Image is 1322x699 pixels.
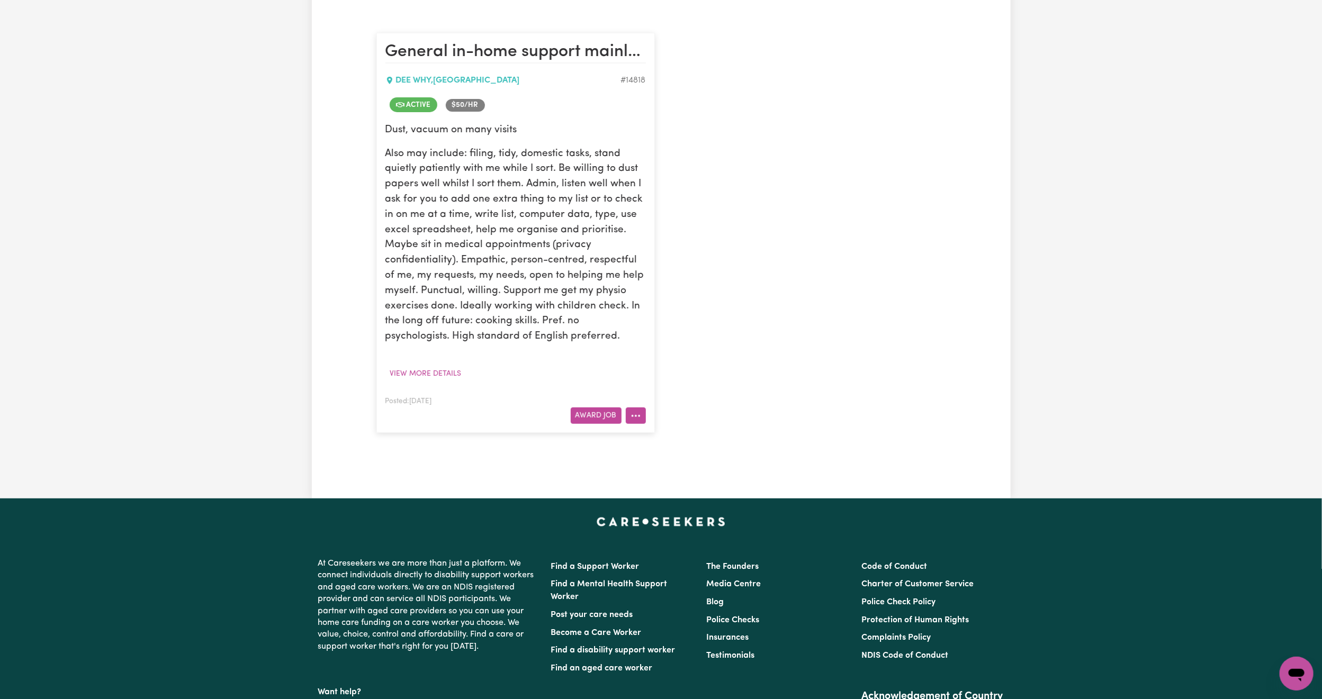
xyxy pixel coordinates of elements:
a: Find an aged care worker [551,664,653,673]
div: DEE WHY , [GEOGRAPHIC_DATA] [385,74,621,87]
a: Find a disability support worker [551,646,676,655]
div: Job ID #14818 [621,74,646,87]
a: Careseekers home page [597,518,725,526]
a: Post your care needs [551,611,633,619]
p: Also may include: filing, tidy, domestic tasks, stand quietly patiently with me while I sort. Be ... [385,147,646,344]
a: Media Centre [706,580,761,588]
a: Police Checks [706,616,759,624]
a: Insurances [706,633,749,642]
span: Job is active [390,97,437,112]
a: Testimonials [706,651,754,660]
a: Charter of Customer Service [861,580,974,588]
iframe: Button to launch messaging window, conversation in progress [1280,657,1314,691]
button: More options [626,407,646,424]
a: The Founders [706,562,759,571]
p: Want help? [318,682,538,698]
p: Dust, vacuum on many visits [385,123,646,138]
a: Blog [706,598,724,606]
span: Posted: [DATE] [385,398,432,405]
a: Code of Conduct [861,562,927,571]
a: Find a Support Worker [551,562,640,571]
p: At Careseekers we are more than just a platform. We connect individuals directly to disability su... [318,553,538,657]
h2: General in-home support mainly. 2 hrs/morn ideal. 3-4 hr shifts okay. [385,42,646,63]
a: Become a Care Worker [551,629,642,637]
button: View more details [385,366,466,382]
button: Award Job [571,407,622,424]
a: Find a Mental Health Support Worker [551,580,668,601]
a: Complaints Policy [861,633,931,642]
span: Job rate per hour [446,99,485,112]
a: Police Check Policy [861,598,936,606]
a: NDIS Code of Conduct [861,651,948,660]
a: Protection of Human Rights [861,616,969,624]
